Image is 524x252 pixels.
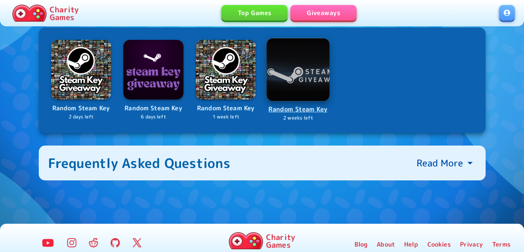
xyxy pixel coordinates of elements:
img: Logo [51,40,111,100]
p: 2 weeks left [268,114,329,122]
p: 1 week left [196,113,256,121]
a: Top Games [221,5,287,21]
a: LogoRandom Steam Key1 week left [196,40,256,121]
img: Logo [123,40,183,100]
a: LogoRandom Steam Key2 weeks left [268,39,329,122]
img: Logo [267,38,330,101]
p: Charity Games [266,233,295,249]
a: Blog [355,240,368,249]
p: Random Steam Key [51,103,111,113]
a: Giveaways [291,5,356,21]
div: Frequently Asked Questions [48,155,231,171]
img: Twitter Logo [132,238,142,247]
a: LogoRandom Steam Key6 days left [123,40,183,121]
a: Charity Games [9,3,82,23]
img: GitHub Logo [111,238,120,247]
a: Help [404,240,418,249]
a: About [377,240,395,249]
p: Random Steam Key [268,104,329,115]
a: Terms [492,240,511,249]
p: Read More [417,157,463,169]
img: Reddit Logo [89,238,98,247]
p: 2 days left [51,113,111,121]
img: Charity.Games [12,5,47,22]
img: Logo [196,40,256,100]
p: Charity Games [50,5,79,21]
p: Random Steam Key [123,103,183,113]
img: Instagram Logo [67,238,76,247]
a: Charity Games [226,231,298,251]
p: Random Steam Key [196,103,256,113]
a: LogoRandom Steam Key2 days left [51,40,111,121]
a: Privacy [460,240,483,249]
p: 6 days left [123,113,183,121]
img: Charity.Games [229,232,263,249]
button: Frequently Asked QuestionsRead More [39,146,486,180]
a: Cookies [427,240,451,249]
